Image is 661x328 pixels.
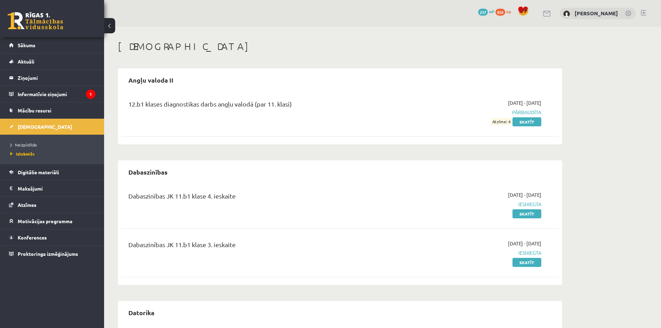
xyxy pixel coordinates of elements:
span: Konferences [18,234,47,241]
a: [DEMOGRAPHIC_DATA] [9,119,95,135]
h1: [DEMOGRAPHIC_DATA] [118,41,562,52]
span: Iesniegta [410,249,541,256]
a: Konferences [9,229,95,245]
a: Informatīvie ziņojumi1 [9,86,95,102]
div: Dabaszinības JK 11.b1 klase 3. ieskaite [128,240,400,253]
h2: Angļu valoda II [121,72,180,88]
a: Rīgas 1. Tālmācības vidusskola [8,12,63,30]
a: Skatīt [512,117,541,126]
span: Aktuāli [18,58,34,65]
h2: Dabaszinības [121,164,175,180]
span: Proktoringa izmēģinājums [18,251,78,257]
span: Digitālie materiāli [18,169,59,175]
div: 12.b1 klases diagnostikas darbs angļu valodā (par 11. klasi) [128,99,400,112]
span: Pārbaudīta [410,109,541,116]
legend: Informatīvie ziņojumi [18,86,95,102]
a: Skatīt [512,258,541,267]
a: Izlabotās [10,151,97,157]
i: 1 [86,90,95,99]
legend: Maksājumi [18,180,95,196]
div: Dabaszinības JK 11.b1 klase 4. ieskaite [128,191,400,204]
a: Neizpildītās [10,142,97,148]
span: 237 [478,9,488,16]
a: 832 xp [495,9,514,14]
a: Skatīt [512,209,541,218]
legend: Ziņojumi [18,70,95,86]
span: Atzīme: 4 [491,118,511,125]
span: mP [489,9,494,14]
h2: Datorika [121,304,161,321]
span: Atzīmes [18,202,36,208]
a: Motivācijas programma [9,213,95,229]
a: Atzīmes [9,197,95,213]
a: Maksājumi [9,180,95,196]
a: Ziņojumi [9,70,95,86]
span: Mācību resursi [18,107,51,113]
span: 832 [495,9,505,16]
a: 237 mP [478,9,494,14]
span: Neizpildītās [10,142,37,148]
span: [DATE] - [DATE] [508,99,541,107]
span: Izlabotās [10,151,35,157]
img: Rebeka Heidia Ferstere [563,10,570,17]
a: Proktoringa izmēģinājums [9,246,95,262]
a: Aktuāli [9,53,95,69]
a: Sākums [9,37,95,53]
span: [DEMOGRAPHIC_DATA] [18,124,72,130]
a: [PERSON_NAME] [575,10,618,17]
span: Iesniegta [410,201,541,208]
span: Motivācijas programma [18,218,73,224]
span: [DATE] - [DATE] [508,191,541,199]
span: Sākums [18,42,35,48]
a: Mācību resursi [9,102,95,118]
span: [DATE] - [DATE] [508,240,541,247]
a: Digitālie materiāli [9,164,95,180]
span: xp [506,9,511,14]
